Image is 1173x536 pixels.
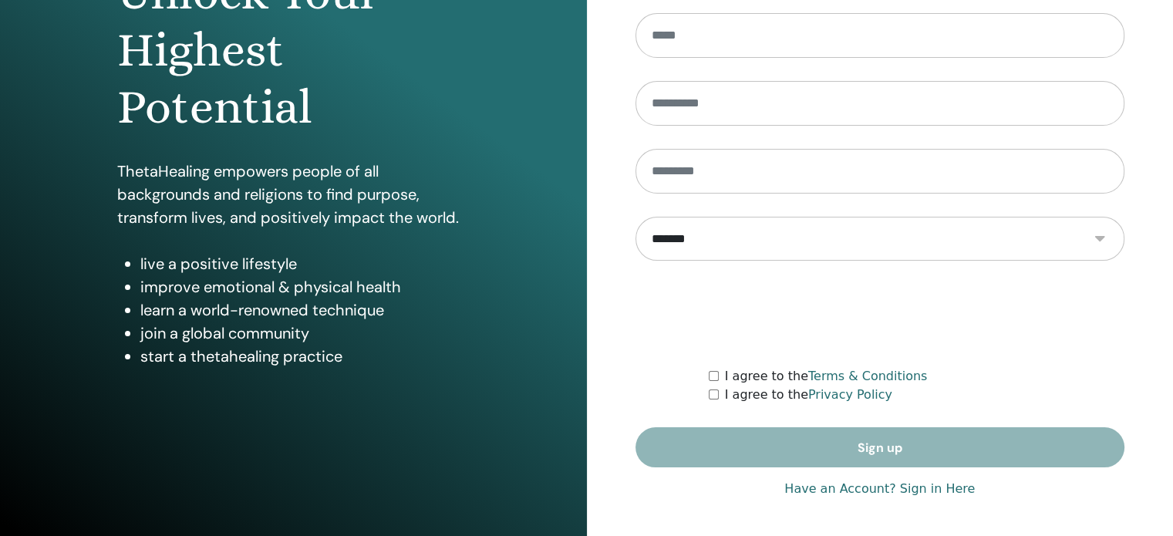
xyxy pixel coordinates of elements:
[808,369,927,383] a: Terms & Conditions
[140,275,470,298] li: improve emotional & physical health
[784,480,975,498] a: Have an Account? Sign in Here
[140,345,470,368] li: start a thetahealing practice
[140,252,470,275] li: live a positive lifestyle
[140,298,470,322] li: learn a world-renowned technique
[808,387,892,402] a: Privacy Policy
[117,160,470,229] p: ThetaHealing empowers people of all backgrounds and religions to find purpose, transform lives, a...
[140,322,470,345] li: join a global community
[725,386,892,404] label: I agree to the
[763,284,997,344] iframe: reCAPTCHA
[725,367,928,386] label: I agree to the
